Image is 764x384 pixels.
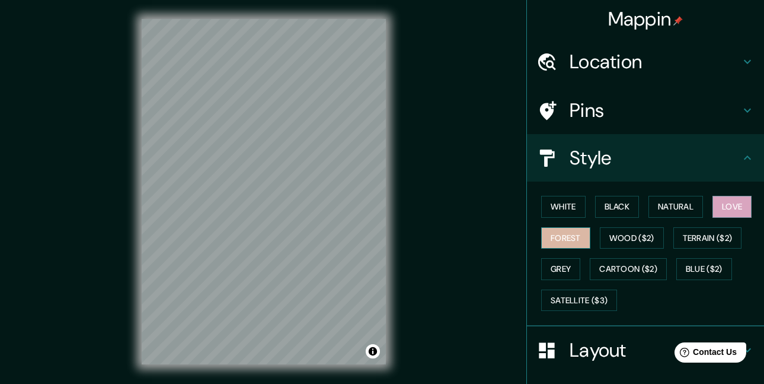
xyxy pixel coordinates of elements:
button: Black [595,196,640,218]
iframe: Help widget launcher [658,338,751,371]
button: Love [712,196,752,218]
button: Satellite ($3) [541,290,617,312]
h4: Pins [570,99,740,122]
h4: Style [570,146,740,170]
h4: Layout [570,338,740,362]
div: Pins [527,87,764,134]
button: Forest [541,227,590,249]
button: Terrain ($2) [673,227,742,249]
button: Blue ($2) [676,258,732,280]
button: Natural [648,196,703,218]
button: Wood ($2) [600,227,664,249]
button: Toggle attribution [366,344,380,358]
button: Grey [541,258,580,280]
div: Style [527,134,764,182]
div: Layout [527,326,764,374]
h4: Location [570,50,740,74]
button: White [541,196,586,218]
div: Location [527,38,764,85]
img: pin-icon.png [673,16,683,26]
canvas: Map [142,19,386,364]
h4: Mappin [608,7,683,31]
button: Cartoon ($2) [590,258,667,280]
